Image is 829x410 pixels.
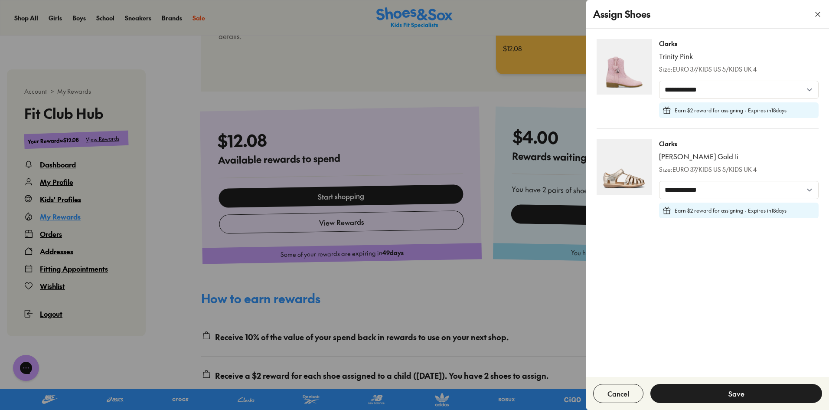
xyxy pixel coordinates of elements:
[675,207,787,214] p: Earn $2 reward for assigning - Expires in 18 days
[659,152,757,161] p: [PERSON_NAME] Gold Ii
[675,106,787,114] p: Earn $2 reward for assigning - Expires in 18 days
[593,7,650,21] h4: Assign Shoes
[597,39,652,95] img: 203956_500-D__GREY-01.jpg
[659,165,757,174] p: Size: EURO 37/KIDS US 5/KIDS UK 4
[659,65,757,74] p: Size: EURO 37/KIDS US 5/KIDS UK 4
[659,139,757,148] p: Clarks
[593,384,643,403] button: Cancel
[659,39,757,48] p: Clarks
[650,384,822,403] button: Save
[4,3,30,29] button: Open gorgias live chat
[659,52,757,61] p: Trinity Pink
[597,139,652,195] img: 4-556804.jpg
